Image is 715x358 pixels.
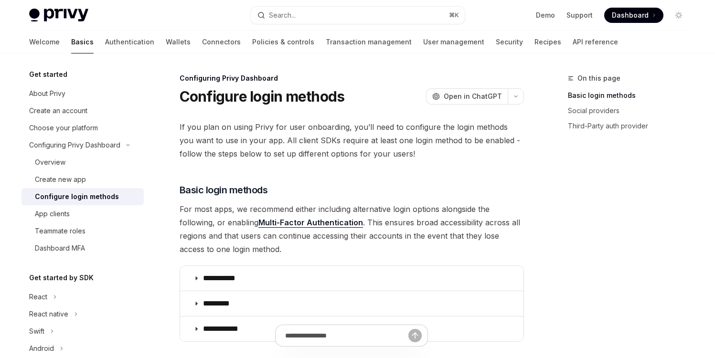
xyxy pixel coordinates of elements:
div: App clients [35,208,70,220]
a: Connectors [202,31,241,53]
a: Dashboard MFA [21,240,144,257]
div: Swift [29,326,44,337]
a: Social providers [568,103,694,118]
div: Create new app [35,174,86,185]
div: Search... [269,10,296,21]
a: Create an account [21,102,144,119]
h5: Get started by SDK [29,272,94,284]
a: User management [423,31,484,53]
div: Overview [35,157,65,168]
button: Toggle Swift section [21,323,144,340]
a: Authentication [105,31,154,53]
button: Open search [251,7,465,24]
h5: Get started [29,69,67,80]
div: Dashboard MFA [35,242,85,254]
a: Configure login methods [21,188,144,205]
a: Basics [71,31,94,53]
a: Third-Party auth provider [568,118,694,134]
a: Recipes [534,31,561,53]
a: Demo [536,11,555,20]
a: Policies & controls [252,31,314,53]
div: Configuring Privy Dashboard [180,74,524,83]
a: Teammate roles [21,222,144,240]
span: On this page [577,73,620,84]
button: Send message [408,329,422,342]
div: Configure login methods [35,191,119,202]
span: Dashboard [612,11,649,20]
a: Multi-Factor Authentication [258,218,363,228]
input: Ask a question... [285,325,408,346]
a: Basic login methods [568,88,694,103]
a: Security [496,31,523,53]
div: About Privy [29,88,65,99]
span: If you plan on using Privy for user onboarding, you’ll need to configure the login methods you wa... [180,120,524,160]
span: ⌘ K [449,11,459,19]
a: Transaction management [326,31,412,53]
button: Toggle React native section [21,305,144,323]
div: Choose your platform [29,122,98,134]
div: Teammate roles [35,225,85,237]
span: For most apps, we recommend either including alternative login options alongside the following, o... [180,202,524,256]
a: App clients [21,205,144,222]
div: Android [29,343,54,354]
a: Choose your platform [21,119,144,137]
button: Open in ChatGPT [426,88,508,105]
div: React [29,291,47,303]
a: Dashboard [604,8,663,23]
a: Wallets [166,31,191,53]
h1: Configure login methods [180,88,345,105]
div: Create an account [29,105,87,116]
a: Welcome [29,31,60,53]
button: Toggle dark mode [671,8,686,23]
a: Overview [21,154,144,171]
button: Toggle React section [21,288,144,305]
button: Toggle Android section [21,340,144,357]
div: Configuring Privy Dashboard [29,139,120,151]
a: Create new app [21,171,144,188]
button: Toggle Configuring Privy Dashboard section [21,137,144,154]
a: Support [566,11,593,20]
span: Basic login methods [180,183,268,197]
a: API reference [573,31,618,53]
img: light logo [29,9,88,22]
span: Open in ChatGPT [444,92,502,101]
a: About Privy [21,85,144,102]
div: React native [29,308,68,320]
